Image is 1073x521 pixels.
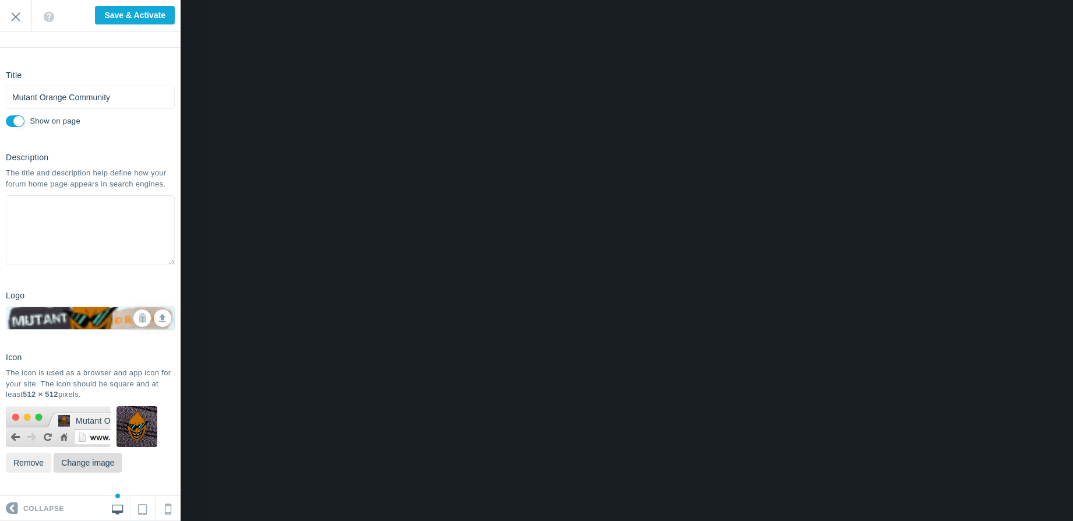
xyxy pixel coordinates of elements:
[6,353,22,362] h6: Icon
[6,71,22,80] h6: Title
[95,6,175,24] input: Save & Activate
[54,453,122,473] button: Change image
[117,406,157,447] img: mo%20profile%20pic.png
[58,415,70,427] img: mo%20profile%20pic.png
[6,406,111,448] img: fevicon-bg.png
[23,390,58,399] b: 512 × 512
[6,153,48,162] h6: Description
[6,291,24,300] h6: Logo
[6,115,24,127] input: Display the title on the body of the page
[76,415,111,427] span: Mutant Orange Community
[30,116,80,127] label: Display the title on the body of the page
[6,283,174,354] img: HQ%20Mutant%20Orange%20Logo%20V1.png
[6,168,175,189] div: The title and description help define how your forum home page appears in search engines.
[6,368,175,400] div: The icon is used as a browser and app icon for your site. The icon should be square and at least ...
[6,453,51,473] button: Remove
[23,497,64,521] span: Collapse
